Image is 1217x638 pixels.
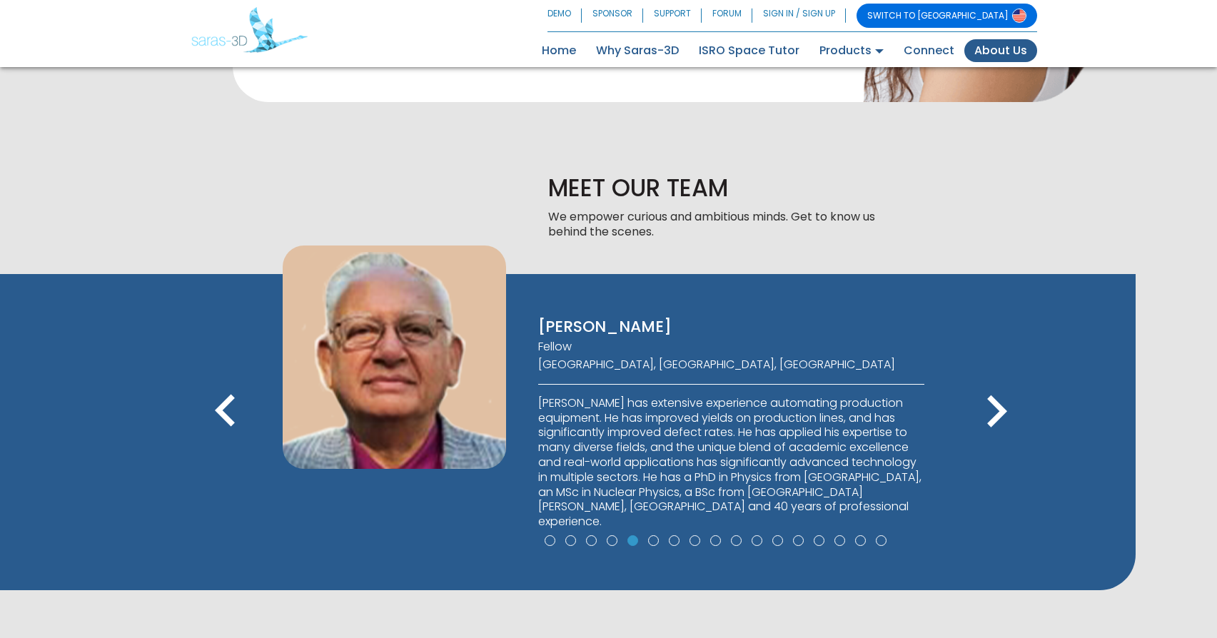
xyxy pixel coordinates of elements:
[643,4,702,28] a: SUPPORT
[689,39,809,62] a: ISRO Space Tutor
[532,39,586,62] a: Home
[193,380,258,444] i: keyboard_arrow_left
[582,4,643,28] a: SPONSOR
[193,432,258,448] span: Previous
[809,39,894,62] a: Products
[548,173,884,204] p: MEET OUR TEAM
[964,432,1029,448] span: Next
[538,396,924,530] p: [PERSON_NAME] has extensive experience automating production equipment. He has improved yields on...
[547,4,582,28] a: DEMO
[752,4,846,28] a: SIGN IN / SIGN UP
[857,4,1037,28] a: SWITCH TO [GEOGRAPHIC_DATA]
[1012,9,1026,23] img: Switch to USA
[702,4,752,28] a: FORUM
[586,39,689,62] a: Why Saras-3D
[538,340,924,355] p: Fellow
[538,358,924,373] p: [GEOGRAPHIC_DATA], [GEOGRAPHIC_DATA], [GEOGRAPHIC_DATA]
[548,210,884,240] p: We empower curious and ambitious minds. Get to know us behind the scenes.
[964,39,1037,62] a: About Us
[964,380,1029,444] i: keyboard_arrow_right
[283,245,506,469] img: Sunil Sheth
[538,317,924,338] p: [PERSON_NAME]
[191,7,308,53] img: Saras 3D
[894,39,964,62] a: Connect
